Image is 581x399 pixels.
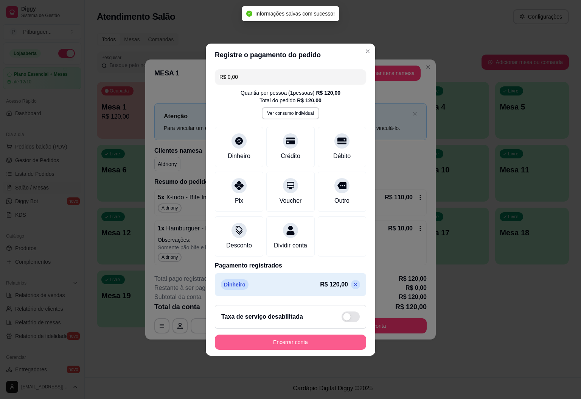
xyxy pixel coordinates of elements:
[246,11,252,17] span: check-circle
[221,312,303,321] h2: Taxa de serviço desabilitada
[362,45,374,57] button: Close
[215,261,366,270] p: Pagamento registrados
[333,152,351,161] div: Débito
[215,335,366,350] button: Encerrar conta
[226,241,252,250] div: Desconto
[281,152,300,161] div: Crédito
[280,196,302,205] div: Voucher
[262,107,319,119] button: Ver consumo individual
[219,69,362,84] input: Ex.: hambúrguer de cordeiro
[235,196,243,205] div: Pix
[334,196,350,205] div: Outro
[274,241,307,250] div: Dividir conta
[228,152,250,161] div: Dinheiro
[221,279,249,290] p: Dinheiro
[206,44,375,66] header: Registre o pagamento do pedido
[259,97,322,104] div: Total do pedido
[255,11,335,17] span: Informações salvas com sucesso!
[320,280,348,289] p: R$ 120,00
[316,89,340,97] div: R$ 120,00
[297,97,322,104] div: R$ 120,00
[241,89,340,97] div: Quantia por pessoa ( 1 pessoas)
